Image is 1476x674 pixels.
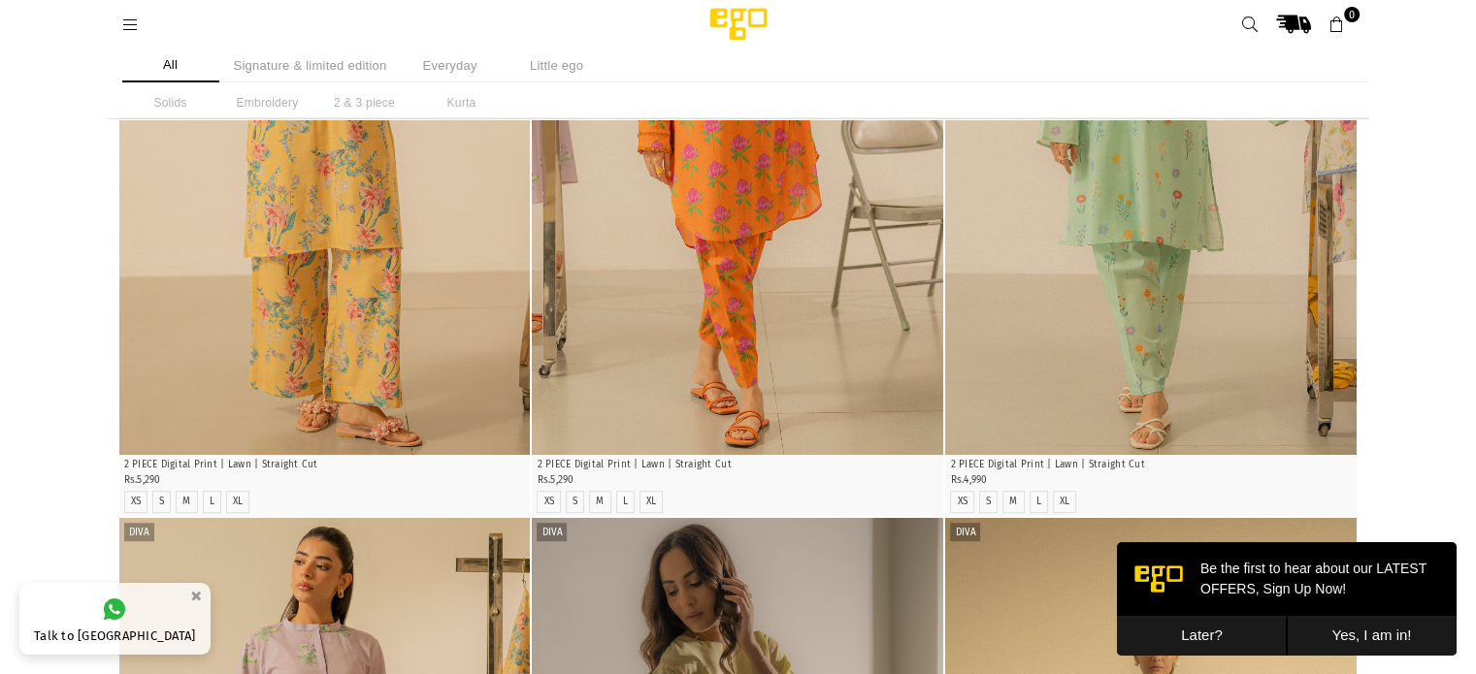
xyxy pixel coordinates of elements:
[131,496,142,508] label: XS
[1344,7,1360,22] span: 0
[124,523,154,541] label: Diva
[1060,496,1070,508] label: XL
[219,87,316,118] li: Embroidery
[950,474,987,486] span: Rs.4,990
[210,496,214,508] label: L
[508,48,606,82] li: Little ego
[1036,496,1041,508] label: L
[402,48,499,82] li: Everyday
[413,87,510,118] li: Kurta
[124,474,161,486] span: Rs.5,290
[122,48,219,82] li: All
[184,580,208,612] button: ×
[623,496,628,508] label: L
[646,496,657,508] label: XL
[114,16,148,31] a: Menu
[1009,496,1017,508] label: M
[596,496,604,508] label: M
[950,458,1352,472] p: 2 PIECE Digital Print | Lawn | Straight Cut
[233,496,244,508] label: XL
[1117,542,1457,655] iframe: webpush-onsite
[229,48,392,82] li: Signature & limited edition
[950,523,980,541] label: Diva
[537,474,574,486] span: Rs.5,290
[159,496,164,508] label: S
[124,458,526,472] p: 2 PIECE Digital Print | Lawn | Straight Cut
[170,74,340,113] button: Yes, I am in!
[1320,7,1355,42] a: 0
[537,523,567,541] label: Diva
[543,496,554,508] label: XS
[182,496,190,508] label: M
[316,87,413,118] li: 2 & 3 piece
[1232,7,1267,42] a: Search
[19,583,211,655] a: Talk to [GEOGRAPHIC_DATA]
[573,496,577,508] label: S
[537,458,938,472] p: 2 PIECE Digital Print | Lawn | Straight Cut
[656,5,821,44] img: Ego
[957,496,968,508] label: XS
[986,496,991,508] label: S
[122,87,219,118] li: Solids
